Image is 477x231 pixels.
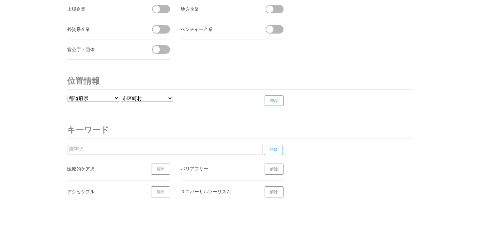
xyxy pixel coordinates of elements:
[67,5,141,13] div: 上場企業
[67,144,263,155] input: キーワードを入力
[264,145,283,155] input: 登録
[265,186,284,197] a: 解除
[67,25,141,33] div: 外資系企業
[265,95,284,106] input: 登録
[181,165,254,173] div: バリアフリー
[67,73,413,90] h3: 位置情報
[67,165,141,173] div: 医療的ケア児
[67,122,413,138] h3: キーワード
[265,164,284,175] a: 解除
[151,186,170,197] a: 解除
[151,164,170,175] a: 解除
[181,5,254,13] div: 地方企業
[181,25,254,33] div: ベンチャー企業
[67,187,141,195] div: アクセシブル
[67,45,141,53] div: 官公庁・団体
[181,187,254,195] div: ユニバーサルツーリズム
